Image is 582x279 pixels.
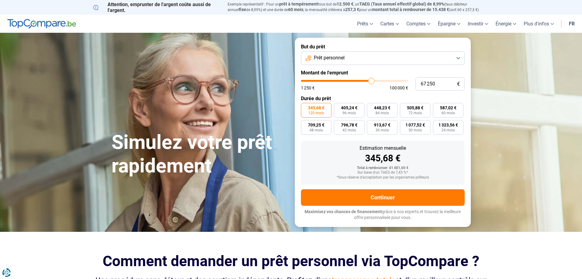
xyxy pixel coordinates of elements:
a: Comptes [403,15,434,33]
span: 913,67 € [374,123,390,127]
button: Prêt personnel [301,51,465,65]
div: Sur base d'un TAEG de 7,45 %* [306,171,460,175]
a: Cartes [377,15,403,33]
span: 1 323,56 € [438,123,458,127]
label: But du prêt [301,44,465,50]
span: 1 250 € [301,86,315,90]
div: Total à rembourser: 41 481,60 € [306,166,460,170]
span: 24 mois [441,128,455,132]
a: Investir [464,15,492,33]
span: Prêt personnel [314,55,345,61]
span: 60 mois [441,111,455,115]
span: 84 mois [375,111,389,115]
a: Énergie [492,15,520,33]
h2: Comment demander un prêt personnel via TopCompare ? [93,253,489,270]
span: 30 mois [408,128,422,132]
span: 796,78 € [341,123,357,127]
span: 505,88 € [407,106,423,110]
div: Estimation mensuelle [306,146,460,151]
span: prêt à tempérament [279,2,318,6]
span: 120 mois [308,111,324,115]
h1: Simulez votre prêt rapidement [112,131,287,178]
p: Exemple représentatif : Pour un tous but de , un (taux débiteur annuel de 8,99%) et une durée de ... [228,2,489,13]
span: 257,3 € [345,7,359,12]
span: 405,24 € [341,106,357,110]
button: Continuer [301,189,465,206]
span: TAEG (Taux annuel effectif global) de 8,99% [359,2,444,6]
label: Durée du prêt [301,96,465,101]
span: 48 mois [309,128,323,132]
span: 709,25 € [308,123,324,127]
span: 96 mois [342,111,356,115]
span: 36 mois [375,128,389,132]
div: 345,68 € [306,154,460,163]
span: montant total à rembourser de 15.438 € [372,7,449,12]
span: 448,23 € [374,106,390,110]
p: Attention, emprunter de l'argent coûte aussi de l'argent. [93,2,220,13]
label: Montant de l'emprunt [301,70,465,76]
span: Maximisez vos chances de financement [305,209,382,214]
img: TopCompare [7,19,76,29]
span: 100 000 € [390,86,408,90]
span: 345,68 € [308,106,324,110]
a: Plus d'infos [520,15,558,33]
a: Épargne [434,15,464,33]
span: 587,02 € [440,106,456,110]
div: *Sous réserve d'acceptation par les organismes prêteurs [306,175,460,180]
span: 72 mois [408,111,422,115]
span: 1 077,52 € [405,123,425,127]
p: grâce à nos experts et trouvez la meilleure offre personnalisée pour vous. [301,209,465,221]
span: 12.500 € [337,2,353,6]
a: Prêts [353,15,377,33]
a: fr [565,15,578,33]
span: € [457,81,460,87]
span: 42 mois [342,128,356,132]
span: 60 mois [288,7,303,12]
span: fixe [239,7,246,12]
